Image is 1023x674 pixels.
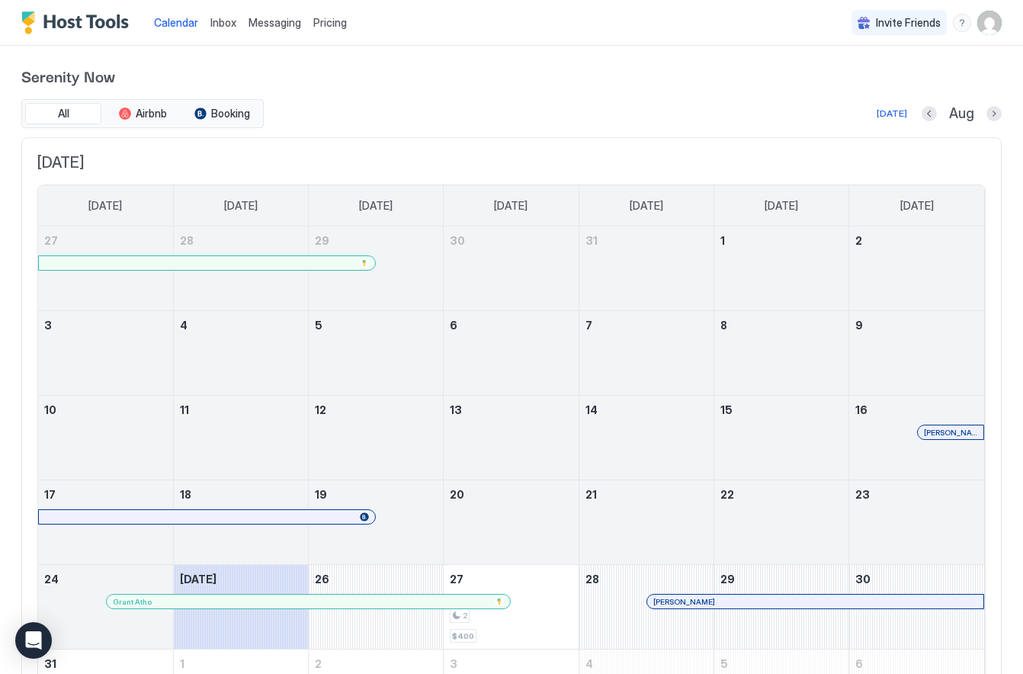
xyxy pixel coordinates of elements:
td: July 29, 2025 [309,226,444,311]
td: August 26, 2025 [309,565,444,650]
button: Booking [184,103,260,124]
span: 2 [315,657,322,670]
span: 30 [855,573,871,586]
td: August 21, 2025 [579,480,714,565]
div: menu [953,14,971,32]
td: August 27, 2025 [444,565,579,650]
span: 12 [315,403,326,416]
td: August 7, 2025 [579,311,714,396]
td: August 29, 2025 [714,565,848,650]
span: 3 [450,657,457,670]
td: August 17, 2025 [38,480,173,565]
td: August 1, 2025 [714,226,848,311]
span: 23 [855,488,870,501]
td: August 22, 2025 [714,480,848,565]
span: 6 [855,657,863,670]
a: August 8, 2025 [714,311,848,339]
td: August 3, 2025 [38,311,173,396]
span: 17 [44,488,56,501]
a: August 26, 2025 [309,565,443,593]
span: 15 [720,403,733,416]
td: August 25, 2025 [173,565,308,650]
a: Sunday [73,185,137,226]
td: July 28, 2025 [173,226,308,311]
span: Aug [949,105,974,123]
a: August 23, 2025 [849,480,984,509]
button: All [25,103,101,124]
div: Grant Atho [113,597,504,607]
span: $400 [452,631,474,641]
a: July 29, 2025 [309,226,443,255]
a: Wednesday [479,185,543,226]
td: August 16, 2025 [849,396,984,480]
span: 1 [720,234,725,247]
td: August 8, 2025 [714,311,848,396]
a: August 15, 2025 [714,396,848,424]
a: August 5, 2025 [309,311,443,339]
td: August 24, 2025 [38,565,173,650]
td: August 4, 2025 [173,311,308,396]
span: 8 [720,319,727,332]
a: Tuesday [344,185,408,226]
span: 31 [585,234,598,247]
span: [PERSON_NAME] [924,428,977,438]
td: July 27, 2025 [38,226,173,311]
a: Inbox [210,14,236,30]
span: 26 [315,573,329,586]
button: Next month [986,106,1002,121]
td: August 19, 2025 [309,480,444,565]
a: Monday [209,185,273,226]
span: 21 [585,488,597,501]
td: August 6, 2025 [444,311,579,396]
span: 29 [315,234,329,247]
span: Invite Friends [876,16,941,30]
span: Messaging [249,16,301,29]
span: 24 [44,573,59,586]
a: August 17, 2025 [38,480,173,509]
td: August 15, 2025 [714,396,848,480]
div: Host Tools Logo [21,11,136,34]
a: August 1, 2025 [714,226,848,255]
a: August 2, 2025 [849,226,984,255]
span: 11 [180,403,189,416]
span: 28 [180,234,194,247]
span: 28 [585,573,599,586]
span: Booking [211,107,250,120]
span: 7 [585,319,592,332]
span: 1 [180,657,184,670]
span: 14 [585,403,598,416]
td: August 28, 2025 [579,565,714,650]
a: Saturday [885,185,949,226]
span: 4 [180,319,188,332]
span: 2 [463,611,467,621]
span: [DATE] [88,199,122,213]
td: July 30, 2025 [444,226,579,311]
span: Grant Atho [113,597,152,607]
span: 16 [855,403,867,416]
a: August 28, 2025 [579,565,714,593]
span: [DATE] [630,199,663,213]
span: Pricing [313,16,347,30]
a: Calendar [154,14,198,30]
a: August 13, 2025 [444,396,578,424]
td: August 5, 2025 [309,311,444,396]
button: Airbnb [104,103,181,124]
span: [PERSON_NAME] [653,597,715,607]
a: July 30, 2025 [444,226,578,255]
td: August 18, 2025 [173,480,308,565]
a: August 19, 2025 [309,480,443,509]
div: User profile [977,11,1002,35]
span: 5 [315,319,322,332]
span: 20 [450,488,464,501]
td: July 31, 2025 [579,226,714,311]
a: July 28, 2025 [174,226,308,255]
a: Thursday [614,185,678,226]
span: [DATE] [37,153,986,172]
a: August 30, 2025 [849,565,984,593]
a: August 25, 2025 [174,565,308,593]
a: August 14, 2025 [579,396,714,424]
a: August 3, 2025 [38,311,173,339]
a: August 10, 2025 [38,396,173,424]
span: Calendar [154,16,198,29]
a: Friday [749,185,813,226]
